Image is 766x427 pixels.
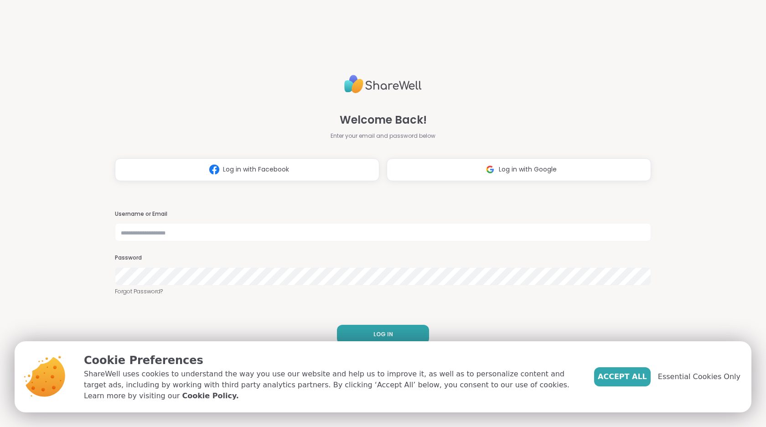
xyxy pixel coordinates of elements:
h3: Password [115,254,651,262]
a: Forgot Password? [115,287,651,296]
span: LOG IN [373,330,393,338]
img: ShareWell Logomark [206,161,223,178]
span: Essential Cookies Only [658,371,740,382]
span: Enter your email and password below [331,132,435,140]
span: Log in with Google [499,165,557,174]
span: Welcome Back! [340,112,427,128]
p: Cookie Preferences [84,352,580,369]
p: ShareWell uses cookies to understand the way you use our website and help us to improve it, as we... [84,369,580,401]
h3: Username or Email [115,210,651,218]
button: Log in with Google [387,158,651,181]
button: Log in with Facebook [115,158,379,181]
span: Accept All [598,371,647,382]
img: ShareWell Logomark [481,161,499,178]
button: Accept All [594,367,651,386]
span: Log in with Facebook [223,165,289,174]
button: LOG IN [337,325,429,344]
a: Cookie Policy. [182,391,238,401]
img: ShareWell Logo [344,71,422,97]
